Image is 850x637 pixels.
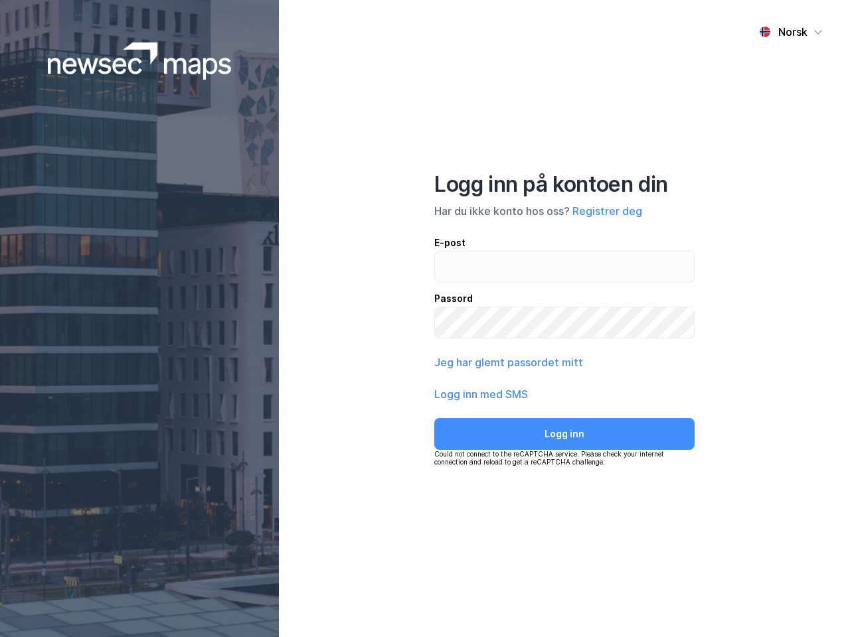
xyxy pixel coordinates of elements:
div: Har du ikke konto hos oss? [434,203,695,219]
button: Registrer deg [572,203,642,219]
div: Passord [434,291,695,307]
button: Logg inn [434,418,695,450]
button: Logg inn med SMS [434,386,528,402]
div: Norsk [778,24,807,40]
button: Jeg har glemt passordet mitt [434,354,583,370]
div: Logg inn på kontoen din [434,171,695,198]
iframe: Chat Widget [784,573,850,637]
img: logoWhite.bf58a803f64e89776f2b079ca2356427.svg [48,42,232,80]
div: Could not connect to the reCAPTCHA service. Please check your internet connection and reload to g... [434,450,695,466]
div: E-post [434,235,695,251]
